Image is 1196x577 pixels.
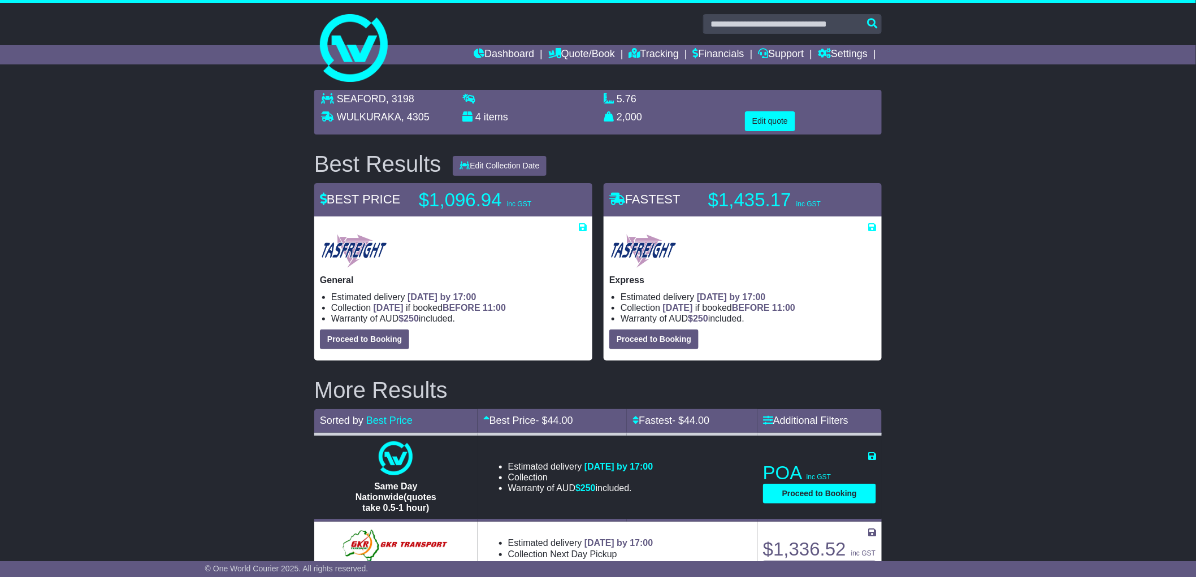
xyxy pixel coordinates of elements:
[584,462,653,471] span: [DATE] by 17:00
[617,93,636,105] span: 5.76
[584,538,653,548] span: [DATE] by 17:00
[609,192,681,206] span: FASTEST
[314,378,882,402] h2: More Results
[684,415,709,426] span: 44.00
[663,303,693,313] span: [DATE]
[453,156,547,176] button: Edit Collection Date
[508,537,653,548] li: Estimated delivery
[379,441,413,475] img: One World Courier: Same Day Nationwide(quotes take 0.5-1 hour)
[484,111,508,123] span: items
[621,313,876,324] li: Warranty of AUD included.
[474,45,534,64] a: Dashboard
[548,45,615,64] a: Quote/Book
[580,483,596,493] span: 250
[772,303,795,313] span: 11:00
[404,314,419,323] span: 250
[693,314,708,323] span: 250
[763,538,876,561] p: $1,336.52
[851,549,876,557] span: inc GST
[663,303,795,313] span: if booked
[796,200,821,208] span: inc GST
[708,189,850,211] p: $1,435.17
[818,45,868,64] a: Settings
[331,302,587,313] li: Collection
[807,473,831,481] span: inc GST
[621,292,876,302] li: Estimated delivery
[386,93,414,105] span: , 3198
[745,111,795,131] button: Edit quote
[575,483,596,493] span: $
[408,292,476,302] span: [DATE] by 17:00
[693,45,744,64] a: Financials
[475,111,481,123] span: 4
[609,329,699,349] button: Proceed to Booking
[621,302,876,313] li: Collection
[697,292,766,302] span: [DATE] by 17:00
[763,484,876,504] button: Proceed to Booking
[366,415,413,426] a: Best Price
[508,472,653,483] li: Collection
[732,303,770,313] span: BEFORE
[763,415,848,426] a: Additional Filters
[548,415,573,426] span: 44.00
[205,564,369,573] span: © One World Courier 2025. All rights reserved.
[508,461,653,472] li: Estimated delivery
[483,303,506,313] span: 11:00
[374,303,404,313] span: [DATE]
[337,111,401,123] span: WULKURAKA
[398,314,419,323] span: $
[320,329,409,349] button: Proceed to Booking
[483,415,573,426] a: Best Price- $44.00
[575,560,596,570] span: $
[443,303,480,313] span: BEFORE
[763,462,876,484] p: POA
[337,93,386,105] span: SEAFORD
[629,45,679,64] a: Tracking
[536,415,573,426] span: - $
[320,192,400,206] span: BEST PRICE
[551,549,617,559] span: Next Day Pickup
[374,303,506,313] span: if booked
[688,314,708,323] span: $
[320,233,388,269] img: Tasfreight: General
[617,111,642,123] span: 2,000
[401,111,430,123] span: , 4305
[609,275,876,285] p: Express
[507,200,531,208] span: inc GST
[508,549,653,559] li: Collection
[331,292,587,302] li: Estimated delivery
[356,481,436,513] span: Same Day Nationwide(quotes take 0.5-1 hour)
[672,415,709,426] span: - $
[759,45,804,64] a: Support
[320,275,587,285] p: General
[580,560,596,570] span: 250
[309,151,447,176] div: Best Results
[331,313,587,324] li: Warranty of AUD included.
[609,233,678,269] img: Tasfreight: Express
[508,559,653,570] li: Warranty of AUD included.
[508,483,653,493] li: Warranty of AUD included.
[419,189,560,211] p: $1,096.94
[320,415,363,426] span: Sorted by
[342,529,450,563] img: GKR: GENERAL
[632,415,709,426] a: Fastest- $44.00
